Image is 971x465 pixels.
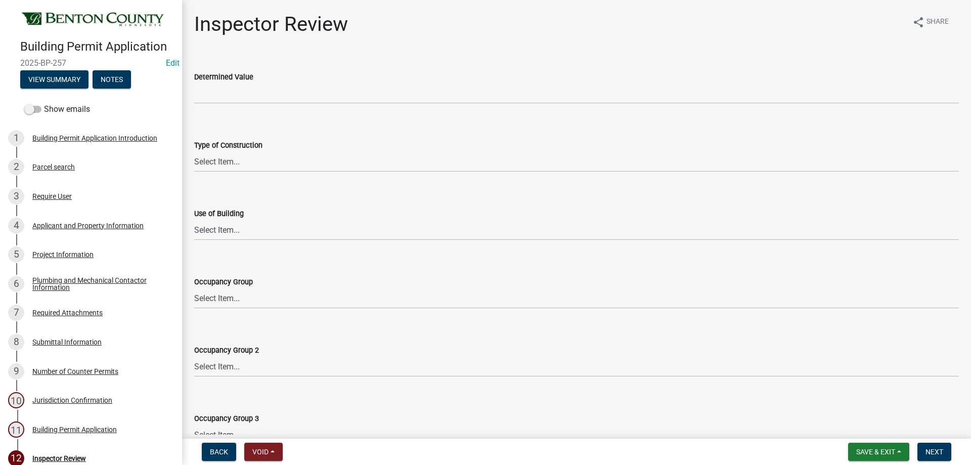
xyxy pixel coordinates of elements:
label: Type of Construction [194,142,262,149]
div: 10 [8,392,24,408]
div: Applicant and Property Information [32,222,144,229]
button: Save & Exit [848,443,909,461]
label: Occupancy Group [194,279,253,286]
div: Jurisdiction Confirmation [32,397,112,404]
wm-modal-confirm: Notes [93,76,131,84]
img: Benton County, Minnesota [20,11,166,29]
div: 5 [8,246,24,263]
label: Use of Building [194,210,244,218]
span: Void [252,448,269,456]
div: 2 [8,159,24,175]
wm-modal-confirm: Edit Application Number [166,58,180,68]
label: Determined Value [194,74,253,81]
button: Notes [93,70,131,89]
wm-modal-confirm: Summary [20,76,89,84]
div: Plumbing and Mechanical Contactor Information [32,277,166,291]
div: Require User [32,193,72,200]
button: View Summary [20,70,89,89]
label: Occupancy Group 3 [194,415,259,422]
h4: Building Permit Application [20,39,174,54]
div: 8 [8,334,24,350]
label: Occupancy Group 2 [194,347,259,354]
button: Next [917,443,951,461]
div: Required Attachments [32,309,103,316]
div: Building Permit Application Introduction [32,135,157,142]
div: Inspector Review [32,455,86,462]
span: Share [926,16,949,28]
div: 3 [8,188,24,204]
i: share [912,16,924,28]
a: Edit [166,58,180,68]
div: 9 [8,363,24,379]
div: Submittal Information [32,339,102,346]
button: Void [244,443,283,461]
div: 7 [8,305,24,321]
div: Building Permit Application [32,426,117,433]
label: Show emails [24,103,90,115]
span: Back [210,448,228,456]
div: 4 [8,218,24,234]
div: 1 [8,130,24,146]
div: Project Information [32,251,94,258]
div: 6 [8,276,24,292]
button: shareShare [904,12,957,32]
button: Back [202,443,236,461]
span: Save & Exit [856,448,895,456]
div: Parcel search [32,163,75,171]
h1: Inspector Review [194,12,348,36]
div: 11 [8,421,24,438]
div: Number of Counter Permits [32,368,118,375]
span: 2025-BP-257 [20,58,162,68]
span: Next [925,448,943,456]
